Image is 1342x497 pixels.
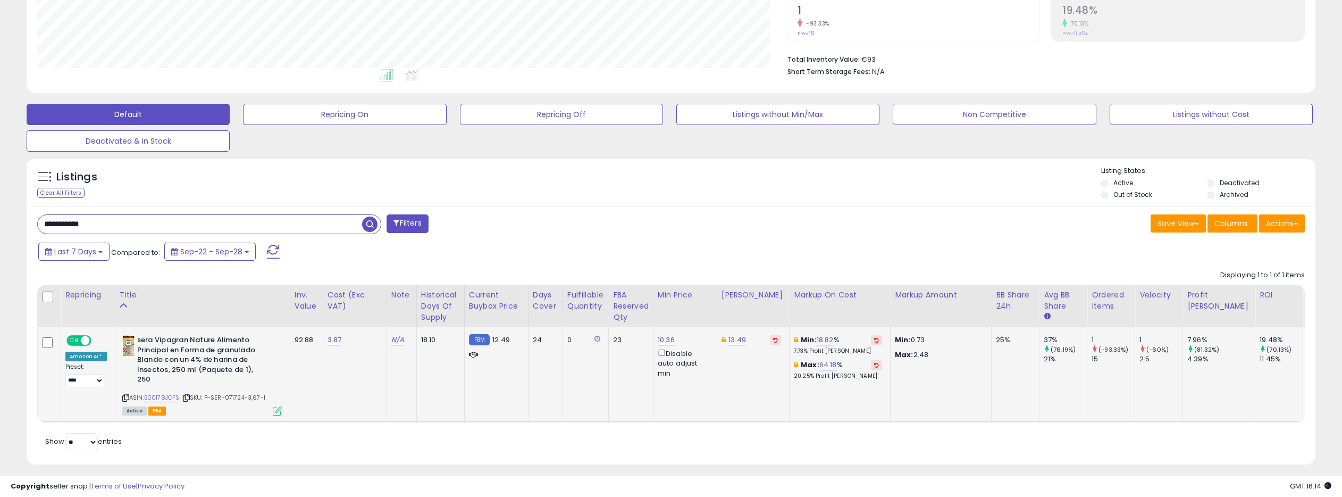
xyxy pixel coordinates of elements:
[65,352,107,361] div: Amazon AI *
[1044,335,1087,345] div: 37%
[1260,289,1298,301] div: ROI
[137,335,266,387] b: sera Vipagran Nature Alimento Principal en Forma de granulado Blando con un 4% de harina de Insec...
[893,104,1096,125] button: Non Competitive
[122,407,147,416] span: All listings currently available for purchase on Amazon
[1220,190,1248,199] label: Archived
[37,188,85,198] div: Clear All Filters
[45,436,122,446] span: Show: entries
[895,350,983,360] p: 2.48
[1113,190,1152,199] label: Out of Stock
[722,289,785,301] div: [PERSON_NAME]
[243,104,446,125] button: Repricing On
[391,289,412,301] div: Note
[164,243,256,261] button: Sep-22 - Sep-28
[1098,345,1128,354] small: (-93.33%)
[1220,270,1305,280] div: Displaying 1 to 1 of 1 items
[65,363,107,387] div: Preset:
[27,130,230,152] button: Deactivated & In Stock
[787,52,1297,65] li: €93
[1151,214,1206,233] button: Save View
[391,335,404,345] a: N/A
[819,360,837,370] a: 64.18
[1051,345,1076,354] small: (76.19%)
[65,289,111,301] div: Repricing
[469,289,524,312] div: Current Buybox Price
[1260,354,1303,364] div: 11.45%
[676,104,879,125] button: Listings without Min/Max
[1067,20,1088,28] small: 70.13%
[1101,166,1315,176] p: Listing States:
[1092,289,1130,312] div: Ordered Items
[91,481,136,491] a: Terms of Use
[56,170,97,185] h5: Listings
[1214,218,1248,229] span: Columns
[1220,178,1260,187] label: Deactivated
[1044,312,1050,321] small: Avg BB Share.
[895,289,987,301] div: Markup Amount
[895,335,983,345] p: 0.73
[1146,345,1169,354] small: (-60%)
[658,347,709,378] div: Disable auto adjust min
[1110,104,1313,125] button: Listings without Cost
[787,55,860,64] b: Total Inventory Value:
[1139,289,1178,301] div: Velocity
[613,335,645,345] div: 23
[996,335,1031,345] div: 25%
[460,104,663,125] button: Repricing Off
[895,335,911,345] strong: Min:
[798,30,814,37] small: Prev: 15
[533,289,558,312] div: Days Cover
[469,334,490,345] small: FBM
[111,247,160,258] span: Compared to:
[1092,335,1135,345] div: 1
[1187,335,1255,345] div: 7.96%
[144,393,180,402] a: B00178JCFS
[1044,354,1087,364] div: 21%
[122,335,282,414] div: ASIN:
[794,372,882,380] p: 20.25% Profit [PERSON_NAME]
[1259,214,1305,233] button: Actions
[180,246,242,257] span: Sep-22 - Sep-28
[658,335,675,345] a: 10.36
[613,289,649,323] div: FBA Reserved Qty
[794,347,882,355] p: 7.73% Profit [PERSON_NAME]
[27,104,230,125] button: Default
[794,335,882,355] div: %
[872,67,885,77] span: N/A
[996,289,1035,312] div: BB Share 24h.
[1207,214,1257,233] button: Columns
[1139,335,1182,345] div: 1
[817,335,834,345] a: 18.82
[787,67,870,76] b: Short Term Storage Fees:
[387,214,428,233] button: Filters
[295,289,318,312] div: Inv. value
[802,20,829,28] small: -93.33%
[533,335,555,345] div: 24
[1290,481,1331,491] span: 2025-10-7 16:14 GMT
[794,360,882,380] div: %
[1062,30,1088,37] small: Prev: 11.45%
[1187,354,1255,364] div: 4.39%
[567,289,604,312] div: Fulfillable Quantity
[1139,354,1182,364] div: 2.5
[794,289,886,301] div: Markup on Cost
[421,335,456,345] div: 18.10
[138,481,184,491] a: Privacy Policy
[567,335,600,345] div: 0
[295,335,315,345] div: 92.88
[801,360,819,370] b: Max:
[1113,178,1133,187] label: Active
[1260,335,1303,345] div: 19.48%
[895,350,913,360] strong: Max:
[11,481,49,491] strong: Copyright
[658,289,712,301] div: Min Price
[798,4,1039,19] h2: 1
[790,285,891,327] th: The percentage added to the cost of goods (COGS) that forms the calculator for Min & Max prices.
[328,289,382,312] div: Cost (Exc. VAT)
[1187,289,1251,312] div: Profit [PERSON_NAME]
[38,243,110,261] button: Last 7 Days
[1194,345,1219,354] small: (81.32%)
[122,335,135,357] img: 515GKWGcMpL._SL40_.jpg
[1092,354,1135,364] div: 15
[801,335,817,345] b: Min:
